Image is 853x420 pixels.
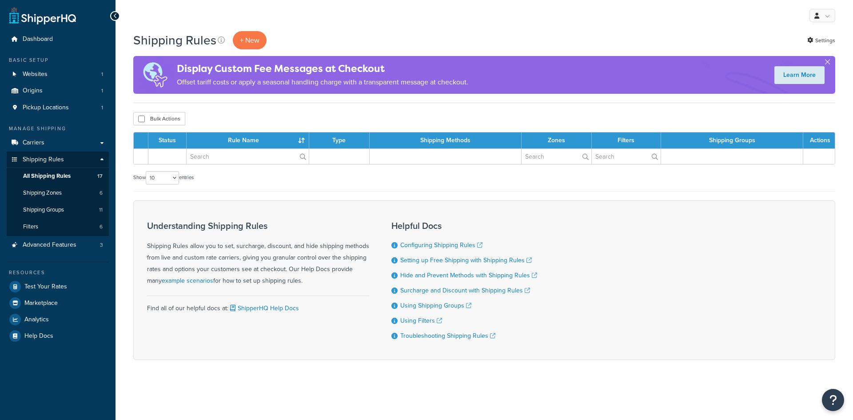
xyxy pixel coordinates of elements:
a: Websites 1 [7,66,109,83]
label: Show entries [133,171,194,184]
div: Resources [7,269,109,276]
span: 11 [99,206,103,214]
span: Shipping Rules [23,156,64,164]
span: 1 [101,87,103,95]
h3: Helpful Docs [391,221,537,231]
li: Shipping Zones [7,185,109,201]
div: Manage Shipping [7,125,109,132]
li: Filters [7,219,109,235]
a: example scenarios [162,276,213,285]
a: Hide and Prevent Methods with Shipping Rules [400,271,537,280]
select: Showentries [146,171,179,184]
a: Shipping Zones 6 [7,185,109,201]
span: Origins [23,87,43,95]
span: Marketplace [24,300,58,307]
span: Analytics [24,316,49,324]
a: Filters 6 [7,219,109,235]
a: Dashboard [7,31,109,48]
li: Pickup Locations [7,100,109,116]
a: Marketplace [7,295,109,311]
li: Websites [7,66,109,83]
th: Status [148,132,187,148]
span: Shipping Zones [23,189,62,197]
span: Pickup Locations [23,104,69,112]
span: 1 [101,71,103,78]
th: Actions [803,132,835,148]
th: Rule Name [187,132,309,148]
a: Origins 1 [7,83,109,99]
a: ShipperHQ Help Docs [228,304,299,313]
div: Shipping Rules allow you to set, surcharge, discount, and hide shipping methods from live and cus... [147,221,369,287]
p: + New [233,31,267,49]
a: Advanced Features 3 [7,237,109,253]
li: Origins [7,83,109,99]
th: Type [309,132,370,148]
h4: Display Custom Fee Messages at Checkout [177,61,468,76]
span: Advanced Features [23,241,76,249]
input: Search [592,149,661,164]
li: Advanced Features [7,237,109,253]
li: Shipping Groups [7,202,109,218]
th: Zones [522,132,591,148]
p: Offset tariff costs or apply a seasonal handling charge with a transparent message at checkout. [177,76,468,88]
button: Open Resource Center [822,389,844,411]
th: Shipping Methods [370,132,522,148]
span: 1 [101,104,103,112]
a: Learn More [774,66,825,84]
a: Using Filters [400,316,442,325]
span: 6 [100,189,103,197]
span: 3 [100,241,103,249]
a: Configuring Shipping Rules [400,240,482,250]
input: Search [522,149,591,164]
a: Troubleshooting Shipping Rules [400,331,495,340]
a: Carriers [7,135,109,151]
span: Shipping Groups [23,206,64,214]
span: Test Your Rates [24,283,67,291]
th: Shipping Groups [661,132,803,148]
a: ShipperHQ Home [9,7,76,24]
img: duties-banner-06bc72dcb5fe05cb3f9472aba00be2ae8eb53ab6f0d8bb03d382ba314ac3c341.png [133,56,177,94]
button: Bulk Actions [133,112,185,125]
span: 6 [100,223,103,231]
a: Surcharge and Discount with Shipping Rules [400,286,530,295]
li: All Shipping Rules [7,168,109,184]
a: Pickup Locations 1 [7,100,109,116]
th: Filters [592,132,661,148]
span: Filters [23,223,38,231]
a: Test Your Rates [7,279,109,295]
a: Using Shipping Groups [400,301,471,310]
input: Search [187,149,309,164]
a: Settings [807,34,835,47]
div: Basic Setup [7,56,109,64]
a: Help Docs [7,328,109,344]
span: Carriers [23,139,44,147]
span: Help Docs [24,332,53,340]
a: Shipping Rules [7,152,109,168]
div: Find all of our helpful docs at: [147,296,369,314]
a: Analytics [7,312,109,328]
h3: Understanding Shipping Rules [147,221,369,231]
a: Setting up Free Shipping with Shipping Rules [400,256,532,265]
span: Dashboard [23,36,53,43]
span: Websites [23,71,48,78]
span: 17 [97,172,103,180]
h1: Shipping Rules [133,32,216,49]
a: Shipping Groups 11 [7,202,109,218]
span: All Shipping Rules [23,172,71,180]
li: Shipping Rules [7,152,109,236]
a: All Shipping Rules 17 [7,168,109,184]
